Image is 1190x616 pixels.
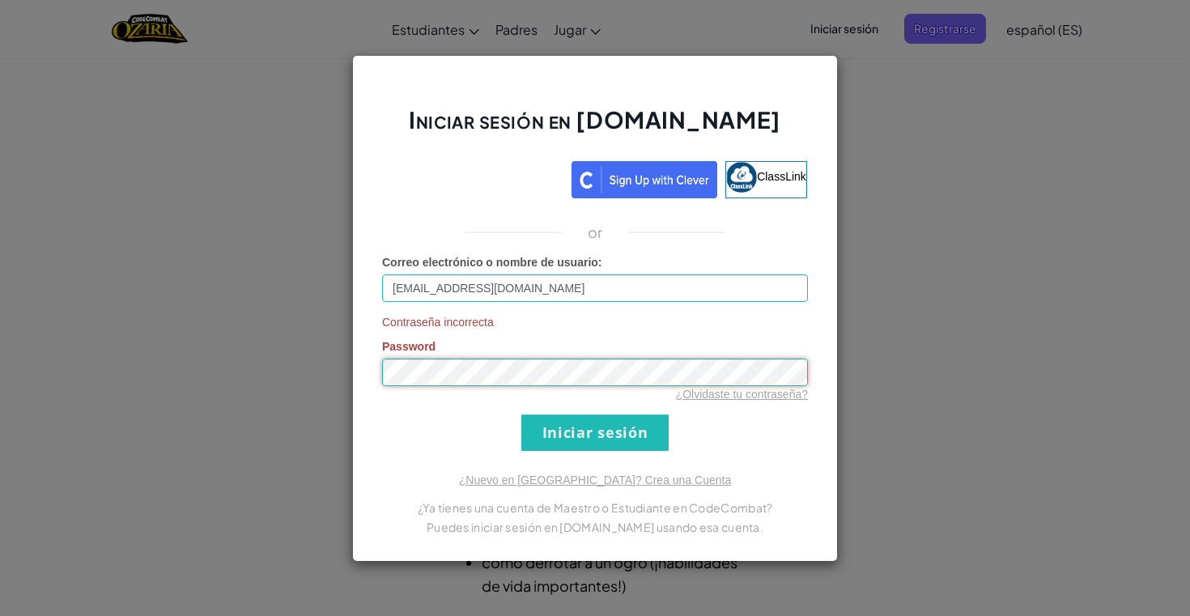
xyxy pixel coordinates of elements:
h2: Iniciar sesión en [DOMAIN_NAME] [382,104,808,151]
span: Contraseña incorrecta [382,314,808,330]
input: Iniciar sesión [521,414,669,451]
p: Puedes iniciar sesión en [DOMAIN_NAME] usando esa cuenta. [382,517,808,537]
a: ¿Nuevo en [GEOGRAPHIC_DATA]? Crea una Cuenta [459,474,731,486]
p: ¿Ya tienes una cuenta de Maestro o Estudiante en CodeCombat? [382,498,808,517]
img: clever_sso_button@2x.png [572,161,717,198]
iframe: Botón Iniciar sesión con Google [375,159,572,195]
span: Password [382,340,436,353]
img: classlink-logo-small.png [726,162,757,193]
p: or [588,223,603,242]
span: ClassLink [757,169,806,182]
span: Correo electrónico o nombre de usuario [382,256,598,269]
a: Iniciar sesión con Google. Se abre en una nueva pestaña. [383,161,563,198]
div: Iniciar sesión con Google. Se abre en una nueva pestaña. [383,159,563,195]
label: : [382,254,602,270]
a: ¿Olvidaste tu contraseña? [676,388,808,401]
